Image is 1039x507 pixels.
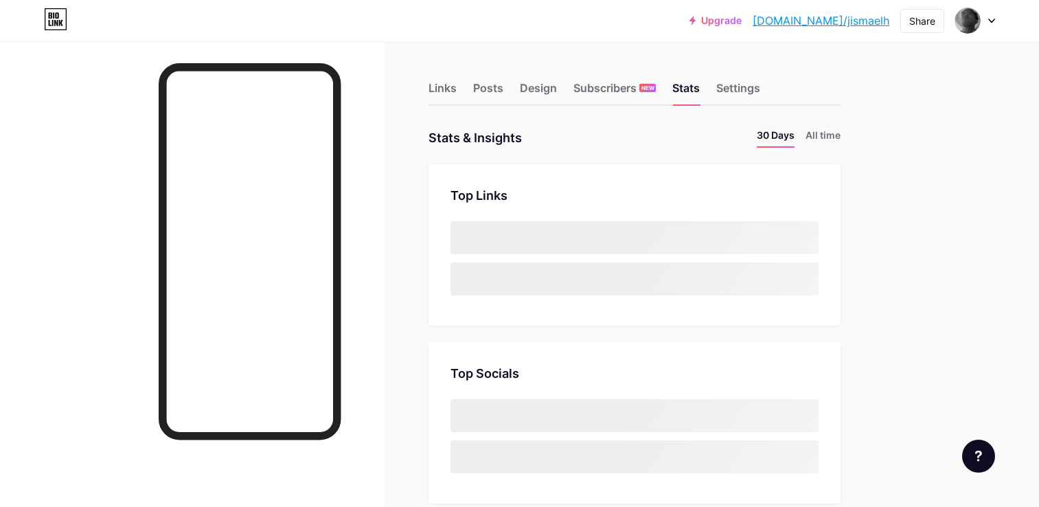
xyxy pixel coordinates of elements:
[672,80,700,104] div: Stats
[641,84,654,92] span: NEW
[429,80,457,104] div: Links
[689,15,742,26] a: Upgrade
[757,128,795,148] li: 30 Days
[473,80,503,104] div: Posts
[450,186,819,205] div: Top Links
[716,80,760,104] div: Settings
[909,14,935,28] div: Share
[450,364,819,383] div: Top Socials
[573,80,656,104] div: Subscribers
[806,128,841,148] li: All time
[520,80,557,104] div: Design
[753,12,889,29] a: [DOMAIN_NAME]/jismaelh
[955,8,981,34] img: Ismael Hernández José Alberto
[429,128,522,148] div: Stats & Insights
